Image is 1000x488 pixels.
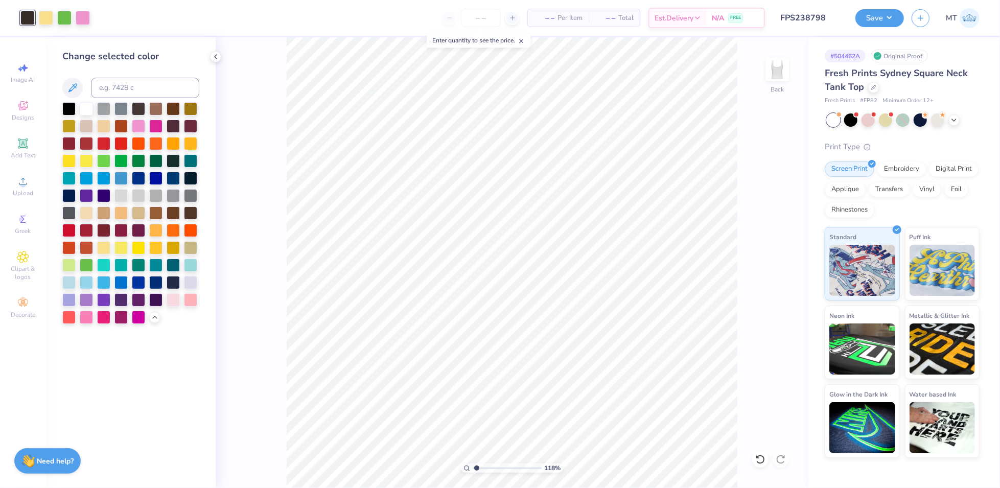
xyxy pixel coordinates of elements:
[595,13,615,24] span: – –
[910,323,975,375] img: Metallic & Glitter Ink
[910,402,975,453] img: Water based Ink
[829,231,856,242] span: Standard
[946,8,980,28] a: MT
[91,78,199,98] input: e.g. 7428 c
[544,463,561,473] span: 118 %
[767,59,787,80] img: Back
[11,76,35,84] span: Image AI
[871,50,928,62] div: Original Proof
[855,9,904,27] button: Save
[946,12,957,24] span: MT
[913,182,941,197] div: Vinyl
[825,50,866,62] div: # 504462A
[910,310,970,321] span: Metallic & Glitter Ink
[825,67,968,93] span: Fresh Prints Sydney Square Neck Tank Top
[712,13,724,24] span: N/A
[825,141,980,153] div: Print Type
[910,389,957,400] span: Water based Ink
[860,97,877,105] span: # FP82
[825,97,855,105] span: Fresh Prints
[825,161,874,177] div: Screen Print
[461,9,501,27] input: – –
[882,97,934,105] span: Minimum Order: 12 +
[910,245,975,296] img: Puff Ink
[771,85,784,94] div: Back
[829,389,888,400] span: Glow in the Dark Ink
[12,113,34,122] span: Designs
[62,50,199,63] div: Change selected color
[929,161,979,177] div: Digital Print
[13,189,33,197] span: Upload
[655,13,693,24] span: Est. Delivery
[618,13,634,24] span: Total
[773,8,848,28] input: Untitled Design
[960,8,980,28] img: Michelle Tapire
[829,402,895,453] img: Glow in the Dark Ink
[877,161,926,177] div: Embroidery
[829,310,854,321] span: Neon Ink
[427,33,530,48] div: Enter quantity to see the price.
[11,311,35,319] span: Decorate
[825,202,874,218] div: Rhinestones
[15,227,31,235] span: Greek
[944,182,968,197] div: Foil
[534,13,554,24] span: – –
[730,14,741,21] span: FREE
[37,456,74,466] strong: Need help?
[557,13,583,24] span: Per Item
[11,151,35,159] span: Add Text
[869,182,910,197] div: Transfers
[825,182,866,197] div: Applique
[829,323,895,375] img: Neon Ink
[910,231,931,242] span: Puff Ink
[829,245,895,296] img: Standard
[5,265,41,281] span: Clipart & logos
